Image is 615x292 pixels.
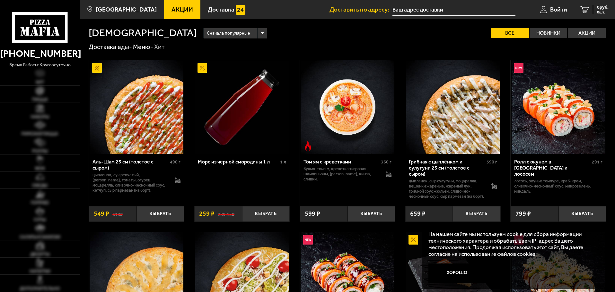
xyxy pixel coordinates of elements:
a: НовинкаРолл с окунем в темпуре и лососем [511,60,606,154]
span: 0 руб. [597,5,609,10]
span: 0 шт. [597,10,609,14]
button: Выбрать [136,206,184,222]
label: Новинки [530,28,567,38]
div: Аль-Шам 25 см (толстое с сыром) [92,159,169,171]
span: Доставка [208,6,234,13]
span: 259 ₽ [199,211,215,217]
span: Пицца [32,97,48,102]
div: Морс из черной смородины 1 л [198,159,278,165]
button: Выбрать [242,206,290,222]
span: 549 ₽ [94,211,109,217]
span: Римская пицца [22,132,58,136]
span: Обеды [32,183,48,188]
label: Все [491,28,529,38]
span: 291 г [592,159,602,165]
span: Салаты и закуски [20,235,60,239]
a: Грибная с цыплёнком и сулугуни 25 см (толстое с сыром) [405,60,501,154]
img: Том ям с креветками [301,60,394,154]
img: Острое блюдо [303,141,313,151]
span: Хит [36,80,44,85]
span: 1 л [280,159,286,165]
p: На нашем сайте мы используем cookie для сбора информации технического характера и обрабатываем IP... [428,231,596,257]
img: Новинка [303,235,313,245]
img: Морс из черной смородины 1 л [195,60,289,154]
span: Сначала популярные [207,27,250,39]
p: цыпленок, лук репчатый, [PERSON_NAME], томаты, огурец, моцарелла, сливочно-чесночный соус, кетчуп... [92,172,169,193]
span: Акции [171,6,193,13]
div: Хит [154,43,165,51]
a: Доставка еды- [89,43,132,51]
button: Выбрать [453,206,500,222]
img: Акционный [92,63,102,73]
span: Десерты [30,252,50,257]
span: [GEOGRAPHIC_DATA] [96,6,157,13]
div: Ролл с окунем в [GEOGRAPHIC_DATA] и лососем [514,159,590,177]
a: АкционныйМорс из черной смородины 1 л [194,60,290,154]
img: Акционный [198,63,207,73]
input: Ваш адрес доставки [392,4,515,16]
a: Острое блюдоТом ям с креветками [300,60,395,154]
img: Ролл с окунем в темпуре и лососем [512,60,605,154]
img: Акционный [409,235,418,245]
span: Горячее [31,201,49,205]
img: Новинка [514,63,523,73]
span: Роллы [32,149,48,154]
img: Аль-Шам 25 см (толстое с сыром) [90,60,183,154]
s: 618 ₽ [112,211,123,217]
div: Грибная с цыплёнком и сулугуни 25 см (толстое с сыром) [409,159,485,177]
button: Выбрать [347,206,395,222]
a: Меню- [133,43,153,51]
span: Супы [34,218,46,222]
div: Том ям с креветками [303,159,380,165]
span: 799 ₽ [515,211,531,217]
span: 490 г [170,159,180,165]
span: Войти [550,6,567,13]
span: 599 ₽ [305,211,320,217]
span: Доставить по адресу: [329,6,392,13]
span: 590 г [487,159,497,165]
span: Напитки [30,269,50,274]
span: 659 ₽ [410,211,426,217]
p: бульон том ям, креветка тигровая, шампиньоны, [PERSON_NAME], кинза, сливки. [303,166,380,182]
img: 15daf4d41897b9f0e9f617042186c801.svg [236,5,245,15]
s: 289.15 ₽ [218,211,234,217]
button: Выбрать [558,206,606,222]
span: 360 г [381,159,391,165]
a: АкционныйАль-Шам 25 см (толстое с сыром) [89,60,184,154]
button: Хорошо [428,263,486,283]
span: WOK [35,166,45,171]
label: Акции [568,28,606,38]
img: Грибная с цыплёнком и сулугуни 25 см (толстое с сыром) [406,60,500,154]
h1: [DEMOGRAPHIC_DATA] [89,28,197,38]
span: Наборы [31,115,49,119]
p: цыпленок, сыр сулугуни, моцарелла, вешенки жареные, жареный лук, грибной соус Жюльен, сливочно-че... [409,179,485,199]
p: лосось, окунь в темпуре, краб-крем, сливочно-чесночный соус, микрозелень, миндаль. [514,179,602,194]
span: Дополнительно [20,287,60,291]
